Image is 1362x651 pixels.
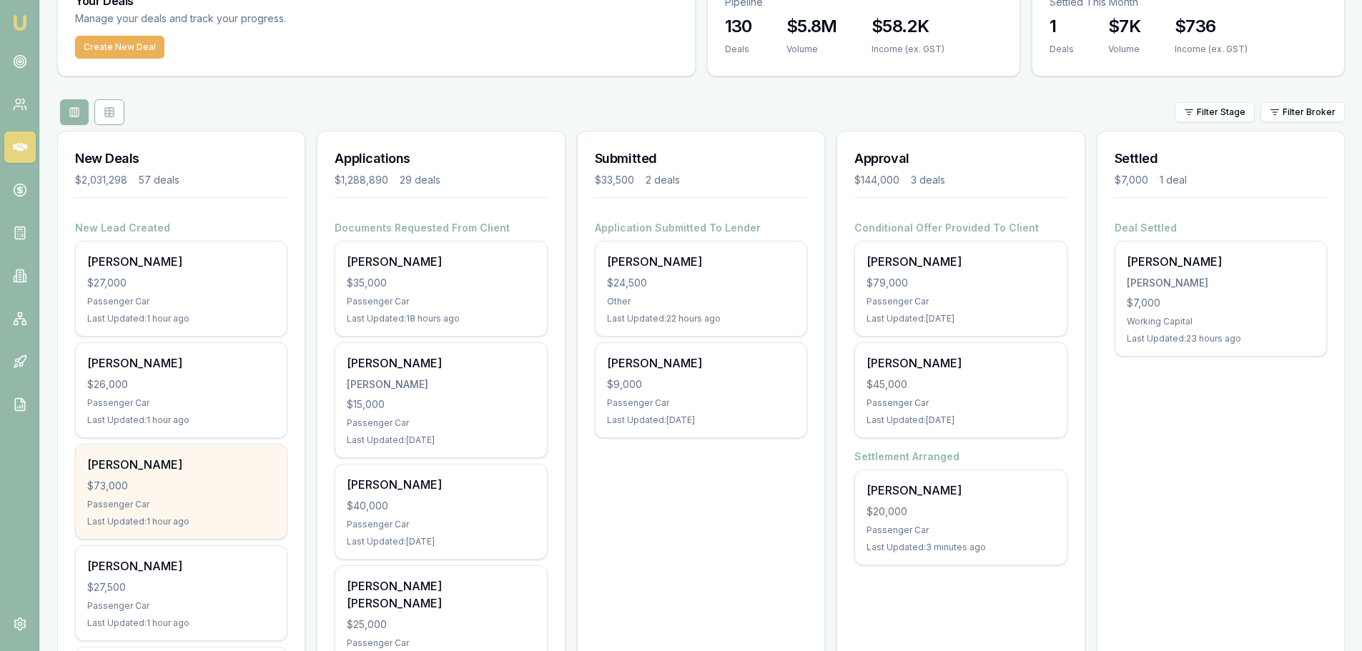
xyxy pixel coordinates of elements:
[400,173,440,187] div: 29 deals
[87,414,275,426] div: Last Updated: 1 hour ago
[607,253,795,270] div: [PERSON_NAME]
[1127,253,1315,270] div: [PERSON_NAME]
[867,525,1055,536] div: Passenger Car
[347,577,535,612] div: [PERSON_NAME] [PERSON_NAME]
[335,221,547,235] h4: Documents Requested From Client
[867,542,1055,553] div: Last Updated: 3 minutes ago
[867,397,1055,409] div: Passenger Car
[87,617,275,629] div: Last Updated: 1 hour ago
[1127,296,1315,310] div: $7,000
[872,15,944,38] h3: $58.2K
[867,313,1055,324] div: Last Updated: [DATE]
[607,377,795,392] div: $9,000
[854,449,1067,464] h4: Settlement Arranged
[607,354,795,372] div: [PERSON_NAME]
[911,173,945,187] div: 3 deals
[1108,44,1140,55] div: Volume
[87,516,275,527] div: Last Updated: 1 hour ago
[595,149,807,169] h3: Submitted
[1283,106,1336,118] span: Filter Broker
[867,253,1055,270] div: [PERSON_NAME]
[75,149,287,169] h3: New Deals
[646,173,680,187] div: 2 deals
[1115,221,1327,235] h4: Deal Settled
[87,580,275,595] div: $27,500
[87,397,275,409] div: Passenger Car
[1127,333,1315,344] div: Last Updated: 23 hours ago
[867,296,1055,307] div: Passenger Car
[347,637,535,649] div: Passenger Car
[87,600,275,612] div: Passenger Car
[347,476,535,493] div: [PERSON_NAME]
[87,276,275,290] div: $27,000
[75,11,441,27] p: Manage your deals and track your progress.
[347,417,535,429] div: Passenger Car
[347,499,535,513] div: $40,000
[595,173,634,187] div: $33,500
[1175,15,1248,38] h3: $736
[347,253,535,270] div: [PERSON_NAME]
[854,173,899,187] div: $144,000
[1160,173,1187,187] div: 1 deal
[867,414,1055,426] div: Last Updated: [DATE]
[786,44,837,55] div: Volume
[347,377,535,392] div: [PERSON_NAME]
[347,617,535,632] div: $25,000
[87,296,275,307] div: Passenger Car
[87,313,275,324] div: Last Updated: 1 hour ago
[607,414,795,426] div: Last Updated: [DATE]
[872,44,944,55] div: Income (ex. GST)
[1127,276,1315,290] div: [PERSON_NAME]
[1050,44,1074,55] div: Deals
[75,221,287,235] h4: New Lead Created
[347,313,535,324] div: Last Updated: 18 hours ago
[1175,44,1248,55] div: Income (ex. GST)
[607,296,795,307] div: Other
[867,482,1055,499] div: [PERSON_NAME]
[867,505,1055,519] div: $20,000
[87,456,275,473] div: [PERSON_NAME]
[1108,15,1140,38] h3: $7K
[607,313,795,324] div: Last Updated: 22 hours ago
[1197,106,1245,118] span: Filter Stage
[87,354,275,372] div: [PERSON_NAME]
[347,434,535,446] div: Last Updated: [DATE]
[1127,316,1315,327] div: Working Capital
[1115,149,1327,169] h3: Settled
[347,536,535,547] div: Last Updated: [DATE]
[347,354,535,372] div: [PERSON_NAME]
[87,479,275,493] div: $73,000
[11,14,29,31] img: emu-icon-u.png
[854,221,1067,235] h4: Conditional Offer Provided To Client
[87,499,275,510] div: Passenger Car
[347,519,535,530] div: Passenger Car
[725,15,752,38] h3: 130
[87,253,275,270] div: [PERSON_NAME]
[75,36,164,59] button: Create New Deal
[607,276,795,290] div: $24,500
[139,173,179,187] div: 57 deals
[1260,102,1345,122] button: Filter Broker
[87,557,275,575] div: [PERSON_NAME]
[347,296,535,307] div: Passenger Car
[1050,15,1074,38] h3: 1
[595,221,807,235] h4: Application Submitted To Lender
[1175,102,1255,122] button: Filter Stage
[867,276,1055,290] div: $79,000
[87,377,275,392] div: $26,000
[347,276,535,290] div: $35,000
[335,173,388,187] div: $1,288,890
[347,397,535,412] div: $15,000
[607,397,795,409] div: Passenger Car
[786,15,837,38] h3: $5.8M
[75,173,127,187] div: $2,031,298
[867,354,1055,372] div: [PERSON_NAME]
[725,44,752,55] div: Deals
[867,377,1055,392] div: $45,000
[854,149,1067,169] h3: Approval
[335,149,547,169] h3: Applications
[1115,173,1148,187] div: $7,000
